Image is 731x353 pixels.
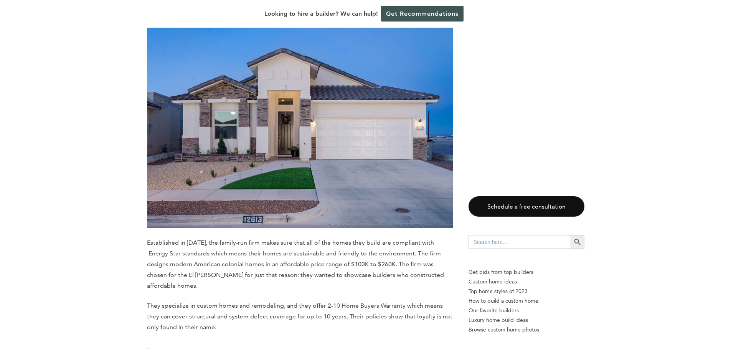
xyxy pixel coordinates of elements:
[469,325,584,335] a: Browse custom home photos
[147,239,444,289] span: Established in [DATE], the family-run firm makes sure that all of the homes they build are compli...
[469,196,584,217] a: Schedule a free consultation
[147,343,149,351] span: .
[469,315,584,325] a: Luxury home build ideas
[469,306,584,315] a: Our favorite builders
[469,277,584,287] a: Custom home ideas
[469,267,584,277] p: Get bids from top builders
[469,287,584,296] a: Top home styles of 2023
[469,235,571,249] input: Search here...
[469,296,584,306] a: How to build a custom home
[573,238,582,246] svg: Search
[381,6,464,22] a: Get Recommendations
[147,302,452,331] span: They specialize in custom homes and remodeling, and they offer 2-10 Home Buyers Warranty which me...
